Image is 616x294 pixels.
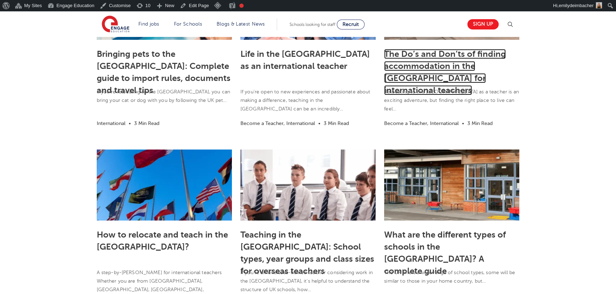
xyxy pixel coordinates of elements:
[138,21,159,27] a: Find jobs
[240,49,370,71] a: Life in the [GEOGRAPHIC_DATA] as an international teacher
[97,49,230,95] a: Bringing pets to the [GEOGRAPHIC_DATA]: Complete guide to import rules, documents and travel tips
[384,119,459,127] li: Become a Teacher, International
[217,21,265,27] a: Blogs & Latest News
[467,19,499,29] a: Sign up
[102,16,129,33] img: Engage Education
[127,119,133,127] li: •
[174,21,202,27] a: For Schools
[324,119,349,127] li: 3 Min Read
[384,88,519,113] p: Relocating to the [GEOGRAPHIC_DATA] as a teacher is an exciting adventure, but finding the right ...
[134,119,159,127] li: 3 Min Read
[384,230,506,276] a: What are the different types of schools in the [GEOGRAPHIC_DATA]? A complete guide
[97,88,232,105] p: If you’re relocating to the [GEOGRAPHIC_DATA], you can bring your cat or dog with you by followin...
[460,119,466,127] li: •
[467,119,493,127] li: 3 Min Read
[317,119,322,127] li: •
[240,119,315,127] li: Become a Teacher, International
[290,22,335,27] span: Schools looking for staff
[559,3,594,8] span: emilydeimbacher
[342,22,359,27] span: Recruit
[384,49,506,95] a: The Do’s and Don’ts of finding accommodation in the [GEOGRAPHIC_DATA] for international teachers
[240,268,376,294] p: If you’re an overseas-trained teacher considering work in the [GEOGRAPHIC_DATA], it’s helpful to ...
[384,268,519,285] p: The UK offers a wide range of school types, some will be similar to those in your home country, but…
[240,88,376,113] p: If you’re open to new experiences and passionate about making a difference, teaching in the [GEOG...
[239,4,244,8] div: Focus keyphrase not set
[337,20,365,29] a: Recruit
[97,119,126,127] li: International
[240,230,374,276] a: Teaching in the [GEOGRAPHIC_DATA]: School types, year groups and class sizes for overseas teachers
[97,230,228,252] a: How to relocate and teach in the [GEOGRAPHIC_DATA]?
